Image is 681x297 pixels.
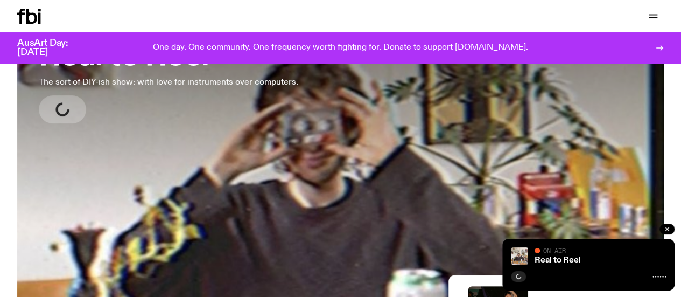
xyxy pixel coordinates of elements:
a: Real to ReelThe sort of DIY-ish show: with love for instruments over computers. [39,17,298,123]
h3: AusArt Day: [DATE] [17,39,86,57]
img: Jasper Craig Adams holds a vintage camera to his eye, obscuring his face. He is wearing a grey ju... [511,247,528,265]
a: Real to Reel [535,256,581,265]
h2: Up Next [537,286,664,292]
h3: Real to Reel [39,42,298,72]
p: One day. One community. One frequency worth fighting for. Donate to support [DOMAIN_NAME]. [153,43,528,53]
span: On Air [543,247,566,254]
p: The sort of DIY-ish show: with love for instruments over computers. [39,76,298,89]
